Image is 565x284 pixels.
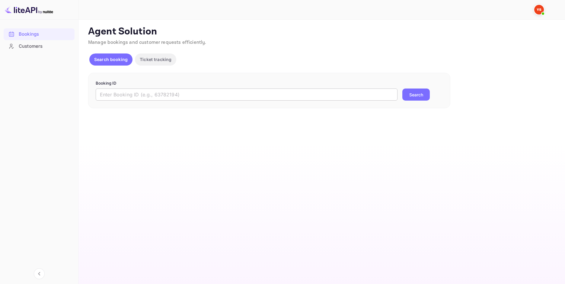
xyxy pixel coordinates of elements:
p: Agent Solution [88,26,554,38]
button: Collapse navigation [34,268,45,279]
div: Customers [19,43,72,50]
p: Booking ID [96,80,443,86]
input: Enter Booking ID (e.g., 63782194) [96,89,397,101]
span: Manage bookings and customer requests efficiently. [88,39,206,46]
p: Search booking [94,56,128,63]
a: Customers [4,40,75,52]
img: LiteAPI logo [5,5,53,15]
p: Ticket tracking [140,56,171,63]
button: Search [402,89,430,101]
div: Bookings [19,31,72,38]
img: Yandex Support [534,5,544,15]
a: Bookings [4,28,75,40]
